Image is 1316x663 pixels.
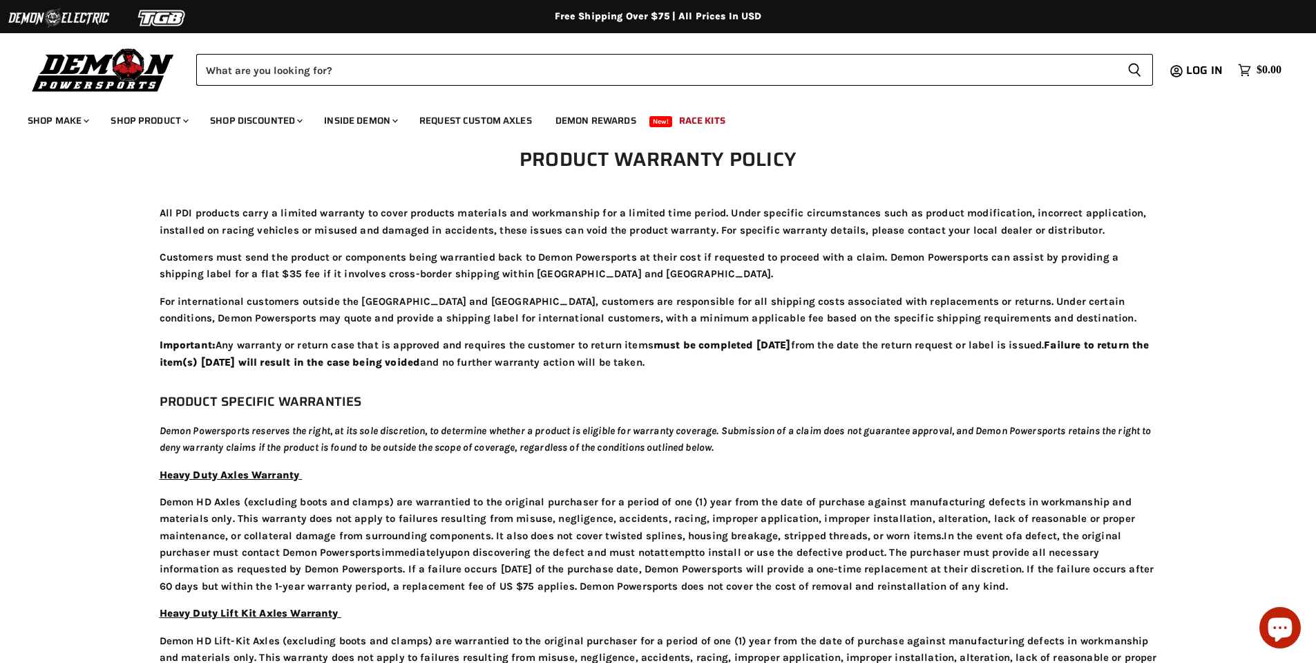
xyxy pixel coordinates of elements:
[200,106,311,135] a: Shop Discounted
[654,339,791,351] strong: must be completed [DATE]
[17,106,97,135] a: Shop Make
[160,424,1152,454] span: Demon Powersports reserves the right, at its sole discretion, to determine whether a product is e...
[17,101,1278,135] ul: Main menu
[111,5,214,31] img: TGB Logo 2
[160,391,1157,412] h3: Product Specific Warranties
[160,339,1150,368] strong: Failure to return the item(s) [DATE] will result in the case being voided
[160,339,1150,368] span: Any warranty or return case that is approved and requires the customer to return items from the d...
[409,106,542,135] a: Request Custom Axles
[1186,62,1223,79] span: Log in
[106,10,1211,23] div: Free Shipping Over $75 | All Prices In USD
[160,205,1157,239] p: All PDI products carry a limited warranty to cover products materials and workmanship for a limit...
[28,45,179,94] img: Demon Powersports
[100,106,197,135] a: Shop Product
[1257,64,1281,77] span: $0.00
[365,530,944,542] span: surrounding components. It also does not cover twisted splines, housing breakage, stripped thread...
[160,339,216,351] strong: Important:
[451,148,866,170] h1: Product Warranty Policy
[545,106,647,135] a: Demon Rewards
[445,546,654,559] span: upon discovering the defect and must not
[196,54,1153,86] form: Product
[381,546,446,559] span: immediately
[196,54,1116,86] input: Search
[160,469,300,481] span: Heavy Duty Axles Warranty
[649,116,673,127] span: New!
[160,293,1157,327] p: For international customers outside the [GEOGRAPHIC_DATA] and [GEOGRAPHIC_DATA], customers are re...
[160,607,338,619] span: Heavy Duty Lift Kit Axles Warranty
[1180,64,1231,77] a: Log in
[669,106,736,135] a: Race Kits
[7,5,111,31] img: Demon Electric Logo 2
[314,106,406,135] a: Inside Demon
[944,530,1015,542] span: In the event of
[1255,607,1305,652] inbox-online-store-chat: Shopify online store chat
[160,249,1157,283] p: Customers must send the product or components being warrantied back to Demon Powersports at their...
[1116,54,1153,86] button: Search
[1231,60,1288,80] a: $0.00
[160,496,1135,542] span: Demon HD Axles (excluding boots and clamps) are warrantied to the original purchaser for a period...
[654,546,695,559] span: attempt
[160,546,1154,592] span: to install or use the defective product. The purchaser must provide all necessary information as ...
